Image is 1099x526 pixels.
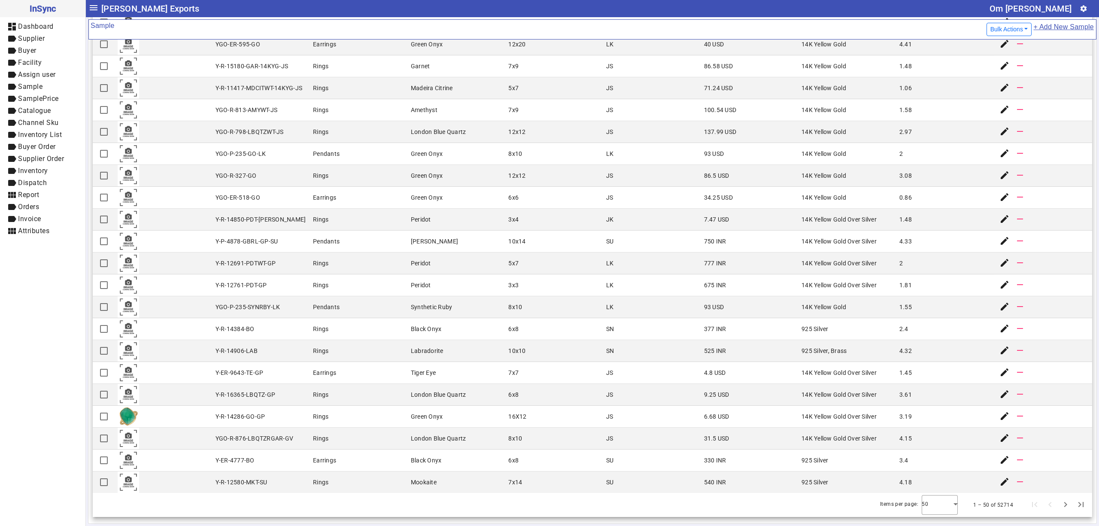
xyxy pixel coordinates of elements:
div: Rings [313,281,328,289]
mat-icon: edit [999,258,1010,268]
div: 7x9 [508,62,519,70]
span: Inventory [18,167,48,175]
div: Rings [313,128,328,136]
div: 12x12 [508,128,525,136]
div: 925 Silver, Brass [801,347,847,355]
div: Peridot [411,281,431,289]
mat-icon: settings [1080,5,1087,12]
div: YGO-P-235-SYNRBY-LK [216,303,280,311]
mat-icon: remove_[MEDICAL_DATA] [1015,477,1025,487]
div: 750 INR [704,237,726,246]
img: comingsoon.png [118,121,139,143]
div: 1.06 [899,84,912,92]
div: Y-R-14906-LAB [216,347,258,355]
div: 4.15 [899,434,912,443]
div: Peridot [411,259,431,268]
div: Y-ER-4777-BO [216,456,255,465]
mat-icon: label [7,106,17,116]
div: Pendants [313,303,340,311]
div: 4.33 [899,237,912,246]
div: Y-R-15180-GAR-14KYG-JS [216,62,288,70]
span: Sample [18,82,43,91]
div: YGO-ER-595-SMQTZ [216,18,272,27]
span: InSync [7,2,79,15]
div: 925 Silver [801,478,829,486]
mat-icon: edit [999,61,1010,71]
mat-icon: remove_[MEDICAL_DATA] [1015,411,1025,421]
div: 14K Yellow Gold Over Silver [801,412,877,421]
mat-icon: label [7,70,17,80]
span: Facility [18,58,42,67]
div: Madeira Citrine [411,84,453,92]
div: 1.48 [899,215,912,224]
div: 100.54 USD [704,106,737,114]
div: 8x10 [508,303,522,311]
div: 14K Yellow Gold Over Silver [801,368,877,377]
div: Earrings [313,18,336,27]
div: YGO-P-235-GO-LK [216,149,266,158]
img: comingsoon.png [118,231,139,252]
div: Items per page: [880,500,918,508]
div: 1.55 [899,303,912,311]
mat-icon: remove_[MEDICAL_DATA] [1015,39,1025,49]
div: 3x4 [508,215,519,224]
mat-icon: edit [999,367,1010,377]
div: 4.18 [899,478,912,486]
div: JS [606,84,613,92]
mat-card-header: Sample [88,19,1096,40]
img: comingsoon.png [118,296,139,318]
div: YGO-R-813-AMYWT-JS [216,106,278,114]
div: 4.41 [899,18,912,27]
div: SN [606,347,614,355]
div: 8x10 [508,434,522,443]
mat-icon: remove_[MEDICAL_DATA] [1015,345,1025,356]
div: Y-ER-9643-TE-GP [216,368,264,377]
div: YGO-ER-595-GO [216,40,260,49]
img: comingsoon.png [118,450,139,471]
a: + Add New Sample [1033,21,1094,37]
mat-icon: edit [999,148,1010,158]
mat-icon: edit [999,214,1010,224]
div: 3x3 [508,281,519,289]
mat-icon: remove_[MEDICAL_DATA] [1015,258,1025,268]
div: 5x7 [508,259,519,268]
div: 14K Yellow Gold [801,128,846,136]
div: 540 INR [704,478,726,486]
img: comingsoon.png [118,165,139,186]
div: Earrings [313,368,336,377]
div: YGO-ER-518-GO [216,193,260,202]
div: 0.86 [899,193,912,202]
div: LK [606,40,614,49]
span: Supplier Order [18,155,64,163]
mat-icon: label [7,154,17,164]
mat-icon: remove_[MEDICAL_DATA] [1015,433,1025,443]
div: 925 Silver [801,456,829,465]
div: JS [606,171,613,180]
div: Green Onyx [411,193,443,202]
mat-icon: remove_[MEDICAL_DATA] [1015,61,1025,71]
div: 14K Yellow Gold [801,106,846,114]
mat-icon: remove_[MEDICAL_DATA] [1015,126,1025,137]
mat-icon: remove_[MEDICAL_DATA] [1015,148,1025,158]
span: Dashboard [18,22,54,30]
div: 7x9 [508,106,519,114]
mat-icon: label [7,118,17,128]
div: 6x8 [508,456,519,465]
div: 1.45 [899,368,912,377]
div: 14K Yellow Gold Over Silver [801,434,877,443]
div: Amethyst [411,106,437,114]
div: 12x20 [508,18,525,27]
div: 14K Yellow Gold Over Silver [801,259,877,268]
mat-icon: label [7,166,17,176]
button: Bulk Actions [987,23,1032,36]
mat-icon: view_module [7,226,17,236]
img: ab143bdc-379a-482f-b415-89d473062779 [118,406,139,427]
div: Y-R-11417-MDCITWT-14KYG-JS [216,84,303,92]
div: Y-R-14286-GO-GP [216,412,265,421]
div: 86.5 USD [704,171,729,180]
div: 925 Silver [801,325,829,333]
div: Rings [313,390,328,399]
div: SU [606,456,614,465]
button: Last page [1073,497,1089,513]
div: Rings [313,325,328,333]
